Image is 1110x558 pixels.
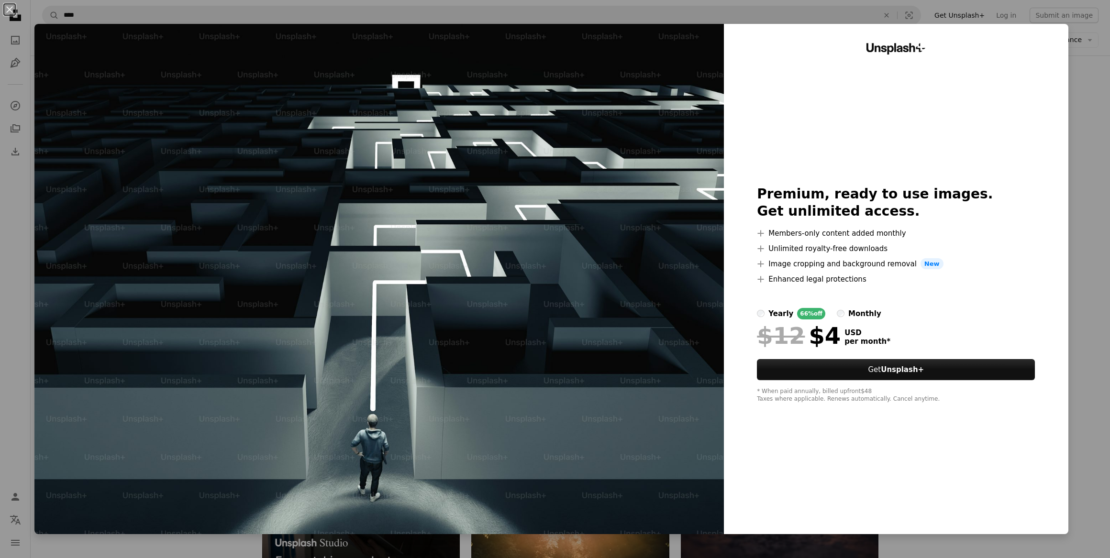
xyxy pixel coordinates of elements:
span: New [921,258,943,270]
span: $12 [757,323,805,348]
li: Enhanced legal protections [757,274,1035,285]
li: Members-only content added monthly [757,228,1035,239]
div: 66% off [797,308,825,319]
button: GetUnsplash+ [757,359,1035,380]
li: Image cropping and background removal [757,258,1035,270]
li: Unlimited royalty-free downloads [757,243,1035,254]
span: USD [844,328,890,337]
strong: Unsplash+ [881,365,924,374]
span: per month * [844,337,890,346]
h2: Premium, ready to use images. Get unlimited access. [757,186,1035,220]
div: yearly [768,308,793,319]
div: $4 [757,323,841,348]
input: monthly [837,310,844,317]
div: monthly [848,308,881,319]
div: * When paid annually, billed upfront $48 Taxes where applicable. Renews automatically. Cancel any... [757,388,1035,403]
input: yearly66%off [757,310,765,317]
